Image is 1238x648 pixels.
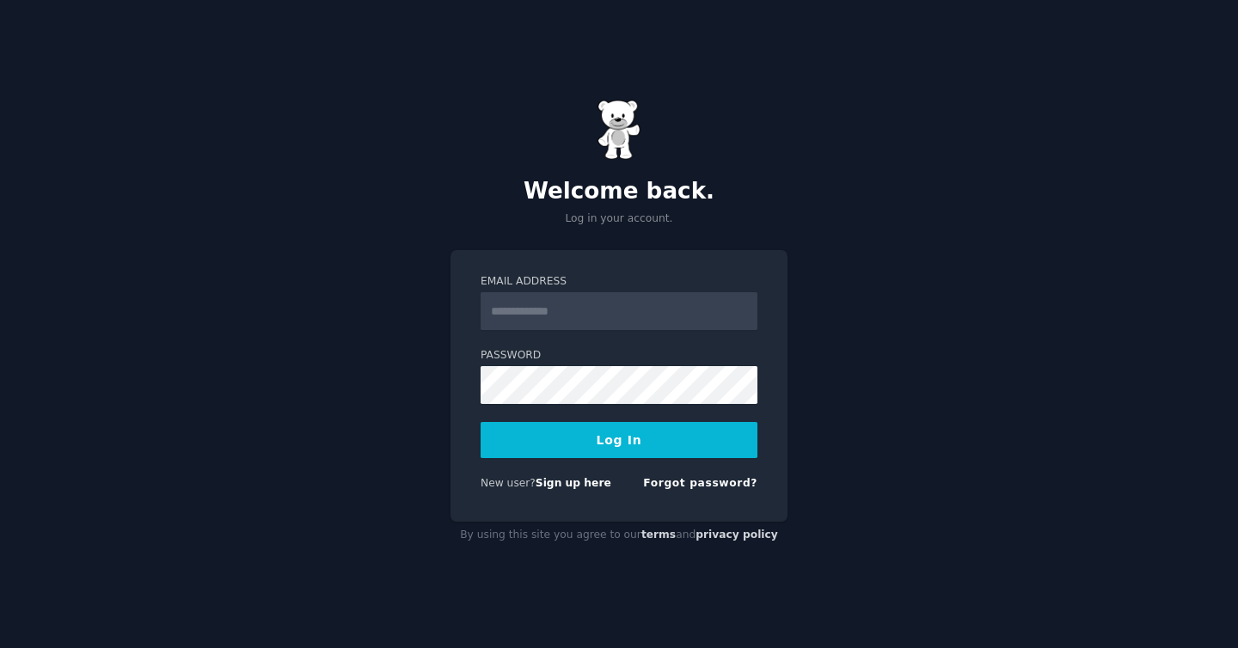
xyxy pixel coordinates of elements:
[481,274,757,290] label: Email Address
[481,422,757,458] button: Log In
[598,100,640,160] img: Gummy Bear
[481,348,757,364] label: Password
[643,477,757,489] a: Forgot password?
[450,211,788,227] p: Log in your account.
[696,529,778,541] a: privacy policy
[450,522,788,549] div: By using this site you agree to our and
[641,529,676,541] a: terms
[450,178,788,205] h2: Welcome back.
[481,477,536,489] span: New user?
[536,477,611,489] a: Sign up here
